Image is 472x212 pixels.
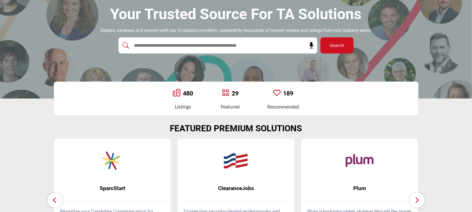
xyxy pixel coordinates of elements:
[54,180,171,197] a: SparcStart
[301,180,418,197] a: Plum
[232,90,238,97] a: 29
[267,103,299,110] div: Recommended
[329,42,344,49] span: Search
[63,184,162,192] span: SparcStart
[187,180,285,197] b: ClearanceJobs
[221,145,251,176] img: ClearanceJobs
[283,90,293,97] a: 189
[221,103,240,110] div: Featured
[101,28,371,34] p: Explore, compare, and connect with top TA solution providers - powered by thousands of trusted re...
[273,89,281,98] a: Go to Recommended
[183,90,193,97] a: 480
[173,103,193,110] div: Listings
[311,184,409,192] span: Plum
[97,145,128,176] img: SparcStart
[222,89,229,98] a: Go to Featured
[311,180,409,197] b: Plum
[63,180,162,197] b: SparcStart
[320,37,354,53] button: Search
[110,5,362,24] h1: Your Trusted Source for TA Solutions
[187,184,285,192] span: ClearanceJobs
[344,145,375,176] img: Plum
[170,123,302,134] h2: FEATURED PREMIUM SOLUTIONS
[178,180,294,197] a: ClearanceJobs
